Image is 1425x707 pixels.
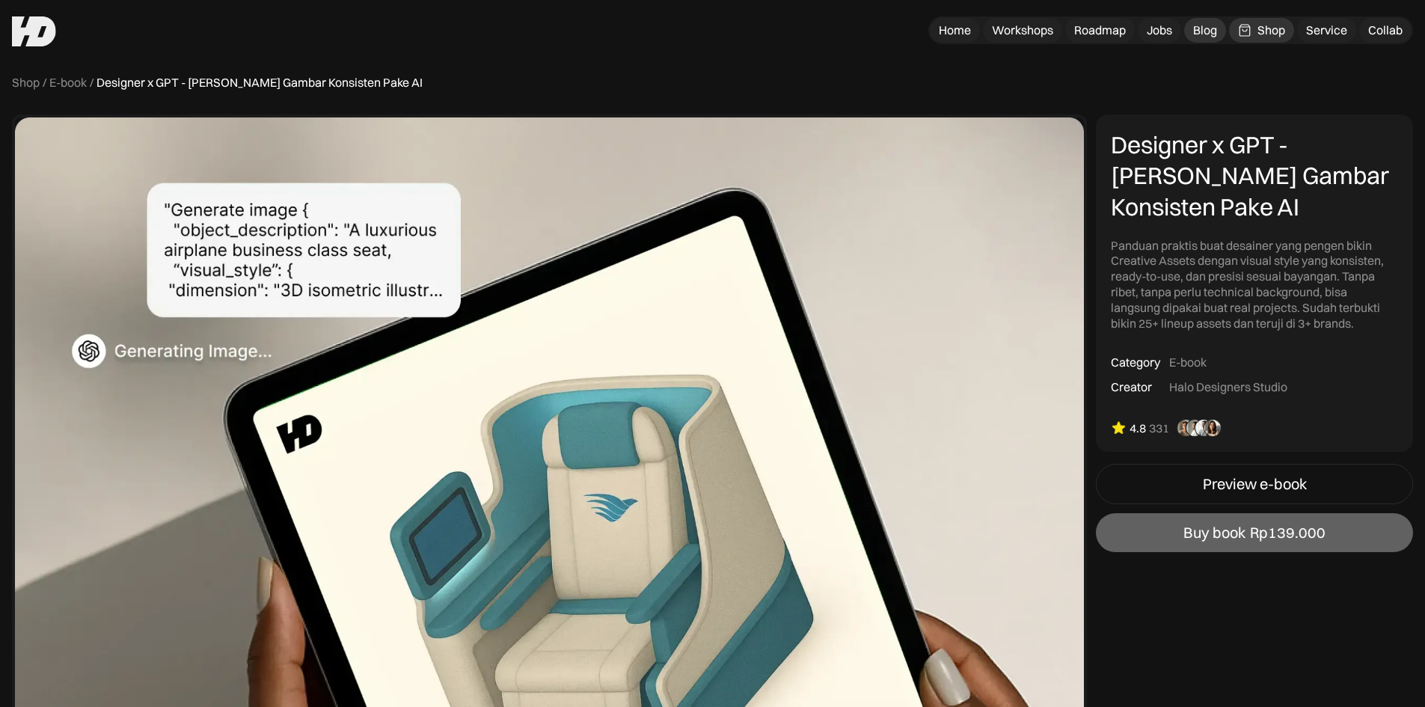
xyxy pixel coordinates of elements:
a: Shop [1229,18,1294,43]
img: tab_domain_overview_orange.svg [40,87,52,99]
div: Creator [1111,379,1152,395]
div: Home [939,22,971,38]
img: logo_orange.svg [24,24,36,36]
a: Buy bookRp139.000 [1096,513,1413,552]
div: Blog [1193,22,1217,38]
div: Buy book [1183,524,1245,542]
div: Panduan praktis buat desainer yang pengen bikin Creative Assets dengan visual style yang konsiste... [1111,238,1398,331]
img: website_grey.svg [24,39,36,51]
div: E-book [1169,355,1207,370]
img: tab_keywords_by_traffic_grey.svg [149,87,161,99]
a: Collab [1359,18,1412,43]
div: Shop [1257,22,1285,38]
div: Workshops [992,22,1053,38]
div: 4.8 [1130,420,1146,436]
a: Roadmap [1065,18,1135,43]
div: v 4.0.25 [42,24,73,36]
div: Preview e-book [1203,475,1307,493]
div: Keywords by Traffic [165,88,252,98]
a: Home [930,18,980,43]
div: Designer x GPT - [PERSON_NAME] Gambar Konsisten Pake AI [96,75,423,91]
div: Halo Designers Studio [1169,379,1287,395]
a: Blog [1184,18,1226,43]
div: Service [1306,22,1347,38]
div: Collab [1368,22,1403,38]
div: Jobs [1147,22,1172,38]
a: Shop [12,75,40,91]
a: E-book [49,75,87,91]
div: Rp139.000 [1250,524,1326,542]
div: Designer x GPT - [PERSON_NAME] Gambar Konsisten Pake AI [1111,129,1398,223]
a: Workshops [983,18,1062,43]
div: 331 [1149,420,1169,436]
a: Preview e-book [1096,464,1413,504]
div: Domain Overview [57,88,134,98]
a: Service [1297,18,1356,43]
div: Roadmap [1074,22,1126,38]
div: / [43,75,46,91]
div: Category [1111,355,1160,370]
div: Domain: [DOMAIN_NAME] [39,39,165,51]
a: Jobs [1138,18,1181,43]
div: / [90,75,94,91]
